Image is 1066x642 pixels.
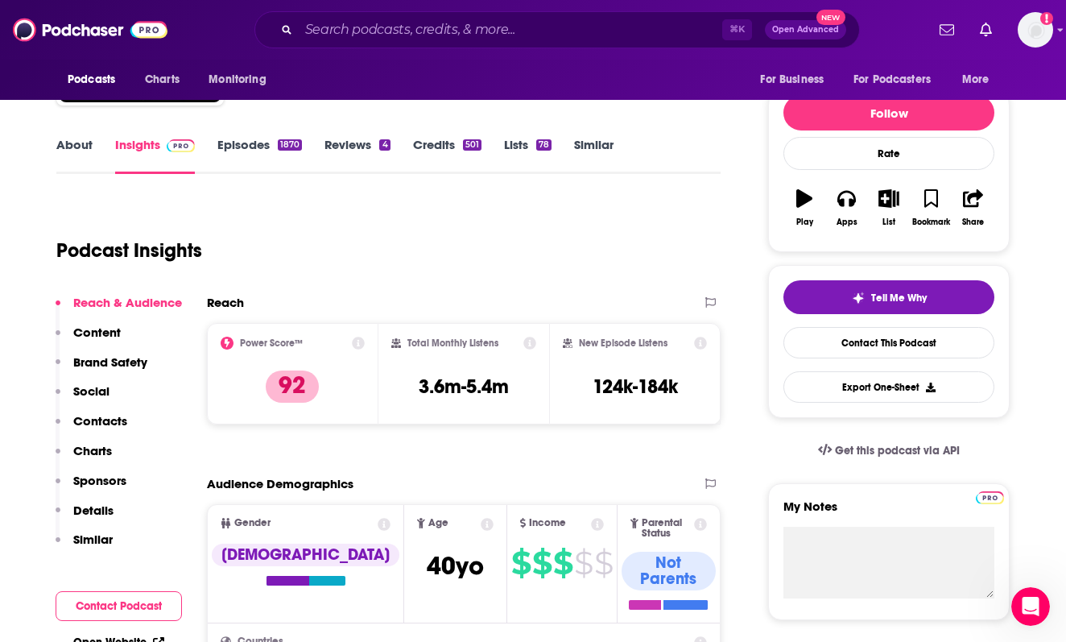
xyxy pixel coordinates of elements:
[197,64,287,95] button: open menu
[56,295,182,325] button: Reach & Audience
[207,476,353,491] h2: Audience Demographics
[511,550,531,576] span: $
[56,325,121,354] button: Content
[73,473,126,488] p: Sponsors
[765,20,846,39] button: Open AdvancedNew
[419,375,509,399] h3: 3.6m-5.4m
[13,14,167,45] img: Podchaser - Follow, Share and Rate Podcasts
[760,68,824,91] span: For Business
[749,64,844,95] button: open menu
[1018,12,1053,48] img: User Profile
[56,354,147,384] button: Brand Safety
[56,532,113,561] button: Similar
[835,444,960,458] span: Get this podcast via API
[574,550,593,576] span: $
[933,16,961,43] a: Show notifications dropdown
[553,550,572,576] span: $
[324,137,390,174] a: Reviews4
[816,10,845,25] span: New
[407,338,498,349] h2: Total Monthly Listens
[882,217,895,227] div: List
[56,473,126,503] button: Sponsors
[207,295,244,310] h2: Reach
[73,295,182,310] p: Reach & Audience
[783,179,825,237] button: Play
[772,26,839,34] span: Open Advanced
[463,139,481,151] div: 501
[427,550,484,582] span: 40 yo
[134,64,189,95] a: Charts
[976,489,1004,504] a: Pro website
[843,64,954,95] button: open menu
[115,137,195,174] a: InsightsPodchaser Pro
[976,491,1004,504] img: Podchaser Pro
[783,280,994,314] button: tell me why sparkleTell Me Why
[536,139,552,151] div: 78
[379,139,390,151] div: 4
[56,503,114,532] button: Details
[413,137,481,174] a: Credits501
[825,179,867,237] button: Apps
[783,137,994,170] div: Rate
[209,68,266,91] span: Monitoring
[56,238,202,263] h1: Podcast Insights
[1011,587,1050,626] iframe: Intercom live chat
[56,591,182,621] button: Contact Podcast
[574,137,614,174] a: Similar
[73,503,114,518] p: Details
[622,552,716,590] div: Not Parents
[579,338,667,349] h2: New Episode Listens
[167,139,195,152] img: Podchaser Pro
[278,139,302,151] div: 1870
[722,19,752,40] span: ⌘ K
[73,532,113,547] p: Similar
[1018,12,1053,48] span: Logged in as yonahlieberman
[73,413,127,429] p: Contacts
[299,17,722,43] input: Search podcasts, credits, & more...
[805,431,973,470] a: Get this podcast via API
[973,16,998,43] a: Show notifications dropdown
[254,11,860,48] div: Search podcasts, credits, & more...
[952,179,994,237] button: Share
[783,371,994,403] button: Export One-Sheet
[837,217,857,227] div: Apps
[212,544,399,566] div: [DEMOGRAPHIC_DATA]
[868,179,910,237] button: List
[962,68,990,91] span: More
[234,518,271,528] span: Gender
[1040,12,1053,25] svg: Add a profile image
[56,413,127,443] button: Contacts
[642,518,692,539] span: Parental Status
[68,68,115,91] span: Podcasts
[783,499,994,527] label: My Notes
[56,383,109,413] button: Social
[56,443,112,473] button: Charts
[871,292,927,304] span: Tell Me Why
[532,550,552,576] span: $
[73,443,112,458] p: Charts
[504,137,552,174] a: Lists78
[783,95,994,130] button: Follow
[853,68,931,91] span: For Podcasters
[962,217,984,227] div: Share
[594,550,613,576] span: $
[852,292,865,304] img: tell me why sparkle
[796,217,813,227] div: Play
[783,327,994,358] a: Contact This Podcast
[593,375,678,399] h3: 124k-184k
[951,64,1010,95] button: open menu
[428,518,448,528] span: Age
[73,383,109,399] p: Social
[217,137,302,174] a: Episodes1870
[266,371,319,403] p: 92
[56,64,136,95] button: open menu
[910,179,952,237] button: Bookmark
[73,354,147,370] p: Brand Safety
[240,338,303,349] h2: Power Score™
[56,137,93,174] a: About
[529,518,566,528] span: Income
[145,68,180,91] span: Charts
[1018,12,1053,48] button: Show profile menu
[912,217,950,227] div: Bookmark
